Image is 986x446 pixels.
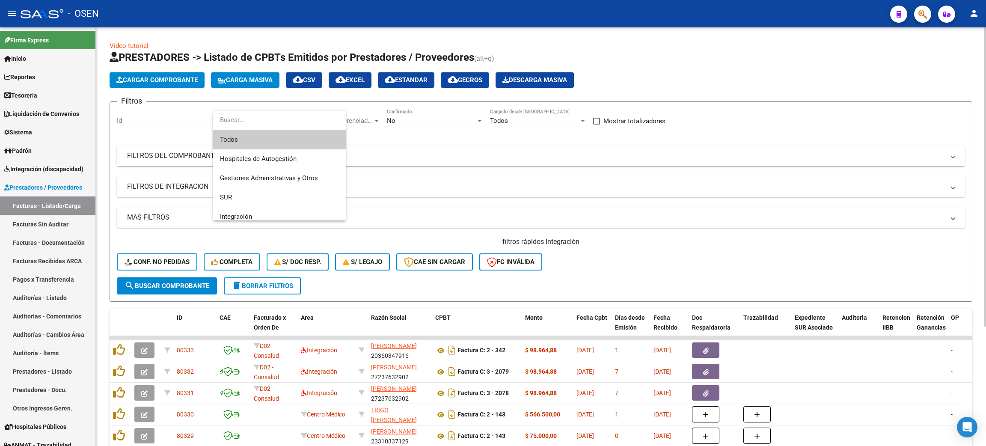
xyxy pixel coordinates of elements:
[220,193,232,201] span: SUR
[213,110,346,129] input: dropdown search
[220,174,318,182] span: Gestiones Administrativas y Otros
[957,417,977,437] div: Open Intercom Messenger
[220,213,252,220] span: Integración
[220,130,339,149] span: Todos
[220,155,297,163] span: Hospitales de Autogestión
